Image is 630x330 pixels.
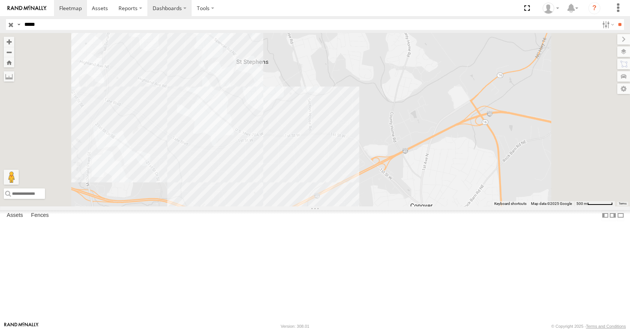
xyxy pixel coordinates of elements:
div: Summer Walker [540,3,562,14]
label: Hide Summary Table [617,210,624,221]
span: Map data ©2025 Google [531,202,572,206]
button: Zoom Home [4,57,14,67]
button: Map Scale: 500 m per 64 pixels [574,201,615,206]
i: ? [588,2,600,14]
button: Zoom in [4,37,14,47]
label: Fences [27,211,52,221]
label: Search Query [16,19,22,30]
a: Visit our Website [4,323,39,330]
label: Assets [3,211,27,221]
img: rand-logo.svg [7,6,46,11]
span: 500 m [576,202,587,206]
label: Measure [4,71,14,82]
label: Search Filter Options [599,19,615,30]
div: © Copyright 2025 - [551,324,626,329]
a: Terms and Conditions [586,324,626,329]
div: Version: 308.01 [281,324,309,329]
button: Keyboard shortcuts [494,201,526,206]
label: Map Settings [617,84,630,94]
button: Zoom out [4,47,14,57]
label: Dock Summary Table to the Left [601,210,609,221]
button: Drag Pegman onto the map to open Street View [4,170,19,185]
a: Terms (opens in new tab) [619,202,627,205]
label: Dock Summary Table to the Right [609,210,616,221]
